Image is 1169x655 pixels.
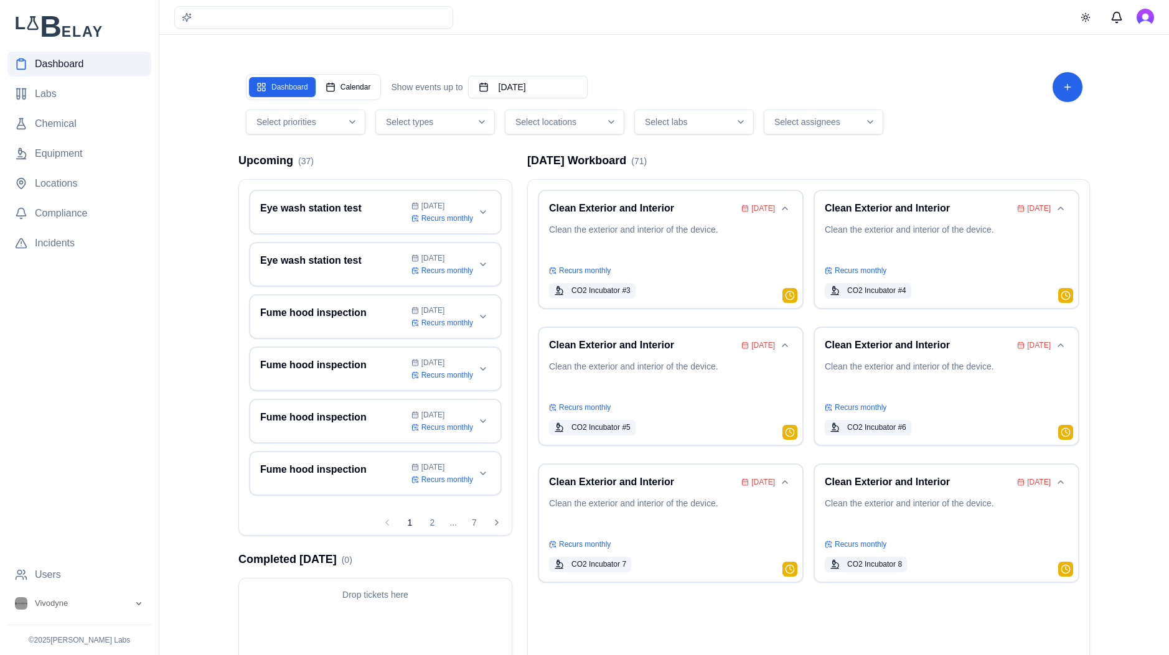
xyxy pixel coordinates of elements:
[375,109,495,134] button: Select types
[571,286,631,295] span: CO2 Incubator #3
[549,283,636,298] button: CO2 Incubator #3
[1027,203,1051,213] span: [DATE]
[549,201,736,216] h3: Clean Exterior and Interior
[35,567,61,582] span: Users
[1053,475,1068,490] button: Collapse card
[751,477,775,487] span: [DATE]
[835,539,886,549] span: Recurs monthly
[825,223,1068,258] p: Clean the exterior and interior of the device.
[505,109,624,134] button: Select locations
[631,156,647,166] span: ( 71 )
[814,327,1079,446] div: Clean Exterior and Interior[DATE]Collapse cardClean the exterior and interior of the device.Recur...
[538,327,804,446] div: Clean Exterior and Interior[DATE]Collapse cardClean the exterior and interior of the device.Recur...
[777,201,792,216] button: Collapse card
[35,116,77,131] span: Chemical
[1053,338,1068,353] button: Collapse card
[7,592,151,615] button: Open organization switcher
[1137,9,1154,26] img: Lois Tolvinski
[538,190,804,309] div: Clean Exterior and Interior[DATE]Collapse cardClean the exterior and interior of the device.Recur...
[774,116,840,128] span: Select assignees
[549,338,736,353] h3: Clean Exterior and Interior
[35,206,87,221] span: Compliance
[1053,72,1082,102] button: Add Task or Chemical Request
[260,358,406,373] h3: Fume hood inspection
[1137,9,1154,26] button: Open user button
[249,451,502,496] div: Fume hood inspection[DATE]Recurs monthlyExpand card
[421,253,445,263] span: [DATE]
[249,190,502,235] div: Eye wash station test[DATE]Recurs monthlyExpand card
[468,76,588,98] button: [DATE]
[318,77,378,97] button: Calendar
[559,539,611,549] span: Recurs monthly
[515,116,576,128] span: Select locations
[7,141,151,166] a: Equipment
[391,81,462,93] span: Show events up to
[342,555,352,565] span: ( 0 )
[559,266,611,276] span: Recurs monthly
[549,420,636,435] button: CO2 Incubator #5
[246,109,365,134] button: Select priorities
[1027,477,1051,487] span: [DATE]
[559,402,611,412] span: Recurs monthly
[421,410,445,420] span: [DATE]
[249,294,502,339] div: Fume hood inspection[DATE]Recurs monthlyExpand card
[476,414,491,429] button: Expand card
[847,422,906,432] span: CO2 Incubator #6
[421,201,445,211] span: [DATE]
[35,146,83,161] span: Equipment
[814,190,1079,309] div: Clean Exterior and Interior[DATE]Collapse cardClean the exterior and interior of the device.Recur...
[1104,5,1129,30] button: Messages
[260,253,406,268] h3: Eye wash station test
[527,152,647,169] h2: [DATE] Workboard
[260,201,406,216] h3: Eye wash station test
[249,399,502,444] div: Fume hood inspection[DATE]Recurs monthlyExpand card
[487,513,507,532] button: Next page
[7,635,151,645] p: © 2025 [PERSON_NAME] Labs
[825,420,911,435] button: CO2 Incubator #6
[421,475,473,485] span: Recurs monthly
[249,588,502,601] p: Drop tickets here
[421,266,473,276] span: Recurs monthly
[421,318,473,328] span: Recurs monthly
[549,223,792,258] p: Clean the exterior and interior of the device.
[1027,340,1051,350] span: [DATE]
[421,462,445,472] span: [DATE]
[35,86,57,101] span: Labs
[238,152,314,169] h2: Upcoming
[571,422,631,432] span: CO2 Incubator #5
[814,463,1079,583] div: Clean Exterior and Interior[DATE]Collapse cardClean the exterior and interior of the device.Recur...
[825,360,1068,395] p: Clean the exterior and interior of the device.
[549,475,736,490] h3: Clean Exterior and Interior
[249,242,502,287] div: Eye wash station test[DATE]Recurs monthlyExpand card
[825,283,911,298] button: CO2 Incubator #4
[751,340,775,350] span: [DATE]
[249,346,502,391] div: Fume hood inspection[DATE]Recurs monthlyExpand card
[15,597,27,610] img: Vivodyne
[260,410,406,425] h3: Fume hood inspection
[645,116,687,128] span: Select labs
[7,15,151,37] img: Lab Belay Logo
[422,513,442,532] button: 2
[7,171,151,196] a: Locations
[7,81,151,106] a: Labs
[825,557,907,572] button: CO2 Incubator 8
[825,201,1012,216] h3: Clean Exterior and Interior
[464,513,484,532] button: 7
[35,176,78,191] span: Locations
[260,462,406,477] h3: Fume hood inspection
[444,518,462,527] span: ...
[421,213,473,223] span: Recurs monthly
[847,559,902,569] span: CO2 Incubator 8
[249,77,316,97] button: Dashboard
[825,497,1068,532] p: Clean the exterior and interior of the device.
[538,463,804,583] div: Clean Exterior and Interior[DATE]Collapse cardClean the exterior and interior of the device.Recur...
[421,422,473,432] span: Recurs monthly
[835,266,886,276] span: Recurs monthly
[476,205,491,220] button: Expand card
[7,201,151,226] a: Compliance
[421,358,445,368] span: [DATE]
[7,562,151,587] a: Users
[549,360,792,395] p: Clean the exterior and interior of the device.
[634,109,754,134] button: Select labs
[7,111,151,136] a: Chemical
